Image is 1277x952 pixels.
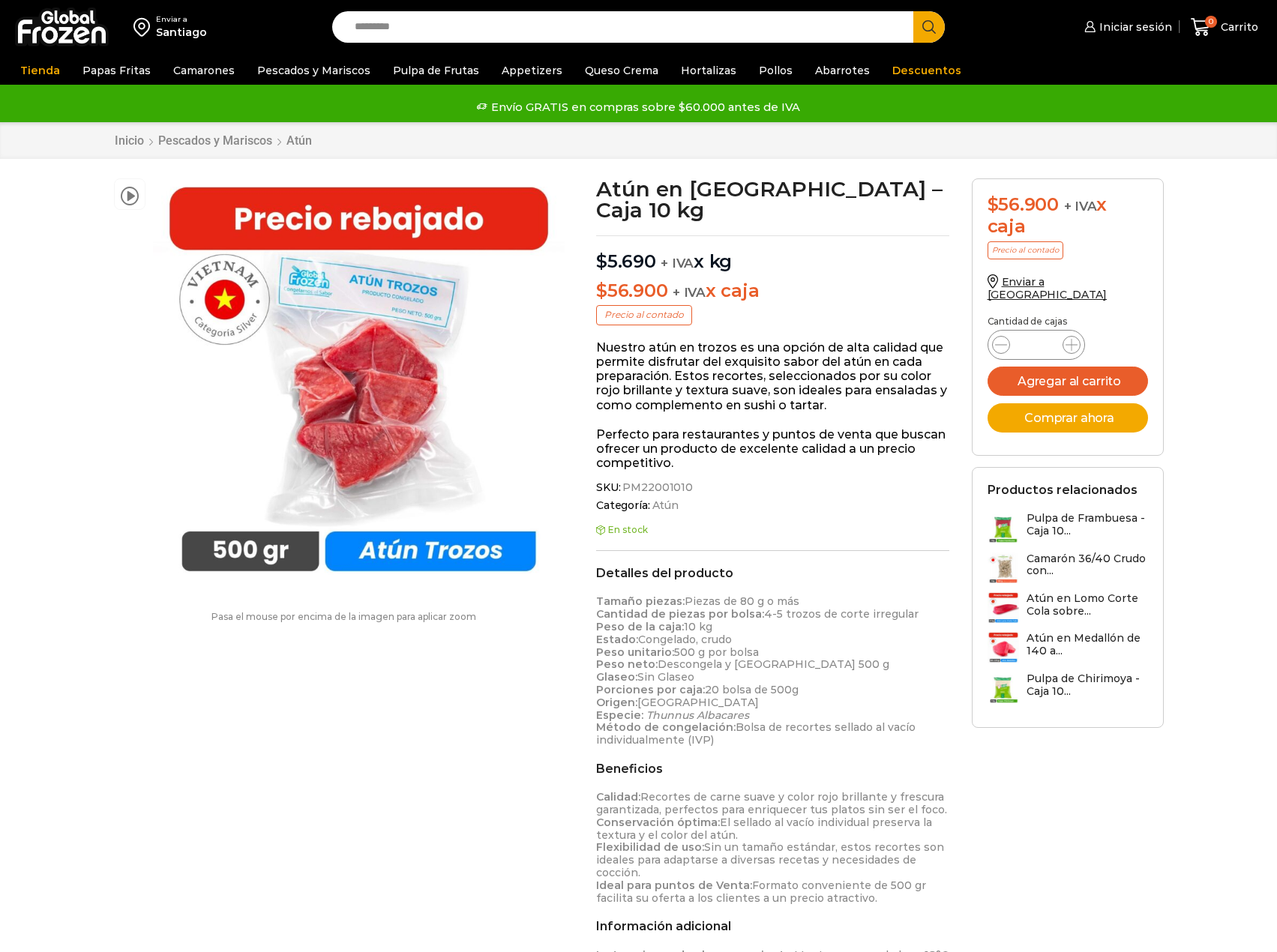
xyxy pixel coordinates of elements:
[596,525,949,535] p: En stock
[596,790,640,804] strong: Calidad:
[988,483,1138,497] h2: Productos relacionados
[13,56,67,85] a: Tienda
[250,56,378,85] a: Pescados y Mariscos
[988,241,1063,259] p: Precio al contado
[114,133,145,148] a: Inicio
[661,256,694,271] span: + IVA
[114,133,313,148] nav: Breadcrumb
[673,285,706,300] span: + IVA
[157,133,273,148] a: Pescados y Mariscos
[596,683,705,696] strong: Porciones por caja:
[596,879,752,892] strong: Ideal para puntos de Venta:
[988,316,1148,327] p: Cantidad de cajas
[988,367,1148,396] button: Agregar al carrito
[988,275,1108,301] a: Enviar a [GEOGRAPHIC_DATA]
[808,56,877,85] a: Abarrotes
[650,499,679,512] a: Atún
[988,403,1148,433] button: Comprar ahora
[620,481,693,494] span: PM22001010
[1022,334,1051,355] input: Product quantity
[166,56,242,85] a: Camarones
[1027,552,1148,578] h3: Camarón 36/40 Crudo con...
[596,595,949,747] p: Piezas de 80 g o más 4-5 trozos de corte irregular 10 kg Congelado, crudo 500 g por bolsa Descong...
[1027,512,1148,537] h3: Pulpa de Frambuesa - Caja 10...
[133,14,156,40] img: address-field-icon.svg
[385,56,487,85] a: Pulpa de Frutas
[596,720,736,734] strong: Método de congelación:
[885,56,969,85] a: Descuentos
[988,194,1148,238] div: x caja
[1217,19,1258,34] span: Carrito
[286,133,313,148] a: Atún
[596,708,643,722] strong: Especie:
[596,340,949,412] p: Nuestro atún en trozos es una opción de alta calidad que permite disfrutar del exquisito sabor de...
[596,762,949,776] h2: Beneficios
[596,594,685,608] strong: Tamaño piezas:
[988,552,1148,585] a: Camarón 36/40 Crudo con...
[596,620,684,633] strong: Peso de la caja:
[596,280,949,302] p: x caja
[1064,199,1097,214] span: + IVA
[1081,12,1172,42] a: Iniciar sesión
[156,14,207,25] div: Enviar a
[1096,19,1172,34] span: Iniciar sesión
[988,592,1148,624] a: Atún en Lomo Corte Cola sobre...
[646,708,749,722] em: Thunnus Albacares
[596,250,656,272] bdi: 5.690
[1027,592,1148,618] h3: Atún en Lomo Corte Cola sobre...
[596,250,607,272] span: $
[596,499,949,512] span: Categoría:
[153,178,565,590] img: atun trozo
[596,481,949,494] span: SKU:
[673,56,744,85] a: Hortalizas
[913,11,945,43] button: Search button
[988,193,1059,215] bdi: 56.900
[596,178,949,220] h1: Atún en [GEOGRAPHIC_DATA] – Caja 10 kg
[596,235,949,273] p: x kg
[596,657,658,671] strong: Peso neto:
[751,56,800,85] a: Pollos
[988,193,999,215] span: $
[596,280,607,301] span: $
[988,672,1148,705] a: Pulpa de Chirimoya - Caja 10...
[596,566,949,580] h2: Detalles del producto
[114,612,574,622] p: Pasa el mouse por encima de la imagen para aplicar zoom
[596,696,637,709] strong: Origen:
[988,632,1148,664] a: Atún en Medallón de 140 a...
[596,427,949,471] p: Perfecto para restaurantes y puntos de venta que buscan ofrecer un producto de excelente calidad ...
[596,633,638,646] strong: Estado:
[156,25,207,40] div: Santiago
[494,56,570,85] a: Appetizers
[596,305,692,325] p: Precio al contado
[1027,632,1148,657] h3: Atún en Medallón de 140 a...
[596,645,674,659] strong: Peso unitario:
[596,840,704,854] strong: Flexibilidad de uso:
[596,670,637,684] strong: Glaseo:
[577,56,666,85] a: Queso Crema
[596,791,949,904] p: Recortes de carne suave y color rojo brillante y frescura garantizada, perfectos para enriquecer ...
[596,816,720,829] strong: Conservación óptima:
[1205,16,1217,28] span: 0
[1027,672,1148,698] h3: Pulpa de Chirimoya - Caja 10...
[1187,10,1262,45] a: 0 Carrito
[596,280,667,301] bdi: 56.900
[596,919,949,933] h2: Información adicional
[75,56,158,85] a: Papas Fritas
[596,607,764,621] strong: Cantidad de piezas por bolsa:
[988,512,1148,544] a: Pulpa de Frambuesa - Caja 10...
